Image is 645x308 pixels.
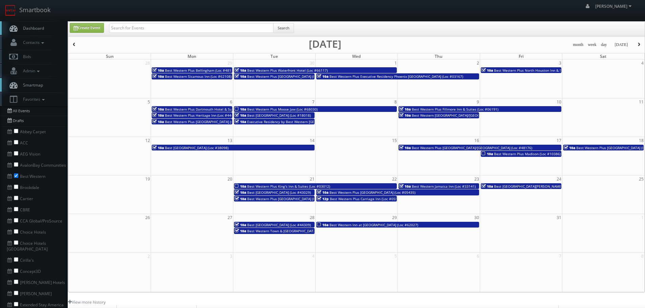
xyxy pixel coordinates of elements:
[145,60,151,67] span: 28
[227,175,233,183] span: 20
[247,184,330,189] span: Best Western Plus King's Inn & Suites (Loc #03012)
[247,196,333,201] span: Best Western Plus [GEOGRAPHIC_DATA] (Loc #44729)
[109,23,274,33] input: Search for Events
[558,253,562,260] span: 7
[585,41,599,49] button: week
[412,113,524,118] span: Best Western [GEOGRAPHIC_DATA]/[GEOGRAPHIC_DATA] (Loc #05785)
[165,113,238,118] span: Best Western Plus Heritage Inn (Loc #44463)
[247,68,328,73] span: Best Western Plus Waterfront Hotel (Loc #66117)
[556,175,562,183] span: 24
[311,98,315,105] span: 7
[229,98,233,105] span: 6
[188,53,196,59] span: Mon
[564,145,575,150] span: 10a
[247,119,364,124] span: Executive Residency by Best Western [GEOGRAPHIC_DATA] (Loc #61103)
[145,214,151,221] span: 26
[309,214,315,221] span: 28
[317,74,328,79] span: 10a
[152,107,164,112] span: 10a
[399,184,411,189] span: 10a
[474,175,480,183] span: 23
[152,145,164,150] span: 10a
[641,253,644,260] span: 8
[247,229,339,233] span: Best Western Town & [GEOGRAPHIC_DATA] (Loc #05423)
[394,98,397,105] span: 8
[227,60,233,67] span: 29
[145,175,151,183] span: 19
[329,190,415,195] span: Best Western Plus [GEOGRAPHIC_DATA] (Loc #05435)
[20,25,44,31] span: Dashboard
[476,253,480,260] span: 6
[481,68,493,73] span: 10a
[152,74,164,79] span: 10a
[247,107,318,112] span: Best Western Plus Moose Jaw (Loc #68030)
[556,98,562,105] span: 10
[556,137,562,144] span: 17
[399,107,411,112] span: 10a
[476,98,480,105] span: 9
[165,145,229,150] span: Best [GEOGRAPHIC_DATA] (Loc #38098)
[309,175,315,183] span: 21
[20,96,46,102] span: Favorites
[247,222,311,227] span: Best [GEOGRAPHIC_DATA] (Loc #44309)
[474,137,480,144] span: 16
[394,253,397,260] span: 5
[235,196,246,201] span: 10a
[152,119,164,124] span: 10a
[494,184,584,189] span: Best [GEOGRAPHIC_DATA][PERSON_NAME] (Loc #32091)
[638,98,644,105] span: 11
[20,82,43,88] span: Smartmap
[165,107,260,112] span: Best Western Plus Dartmouth Hotel & Suites (Loc #65013)
[235,190,246,195] span: 10a
[273,23,294,33] button: Search
[481,184,493,189] span: 10a
[352,53,361,59] span: Wed
[391,214,397,221] span: 29
[474,214,480,221] span: 30
[641,214,644,221] span: 1
[147,98,151,105] span: 5
[227,214,233,221] span: 27
[165,119,273,124] span: Best Western Plus [GEOGRAPHIC_DATA] (shoot 1 of 2) (Loc #15116)
[165,68,236,73] span: Best Western Plus Bellingham (Loc #48188)
[329,74,463,79] span: Best Western Plus Executive Residency Phoenix [GEOGRAPHIC_DATA] (Loc #03167)
[235,68,246,73] span: 10a
[235,222,246,227] span: 10a
[5,5,16,16] img: smartbook-logo.png
[317,196,329,201] span: 12p
[235,74,246,79] span: 10a
[641,60,644,67] span: 4
[165,74,232,79] span: Best Western Sicamous Inn (Loc #62108)
[68,299,106,305] a: View more history
[394,60,397,67] span: 1
[247,74,333,79] span: Best Western Plus [GEOGRAPHIC_DATA] (Loc #50153)
[311,253,315,260] span: 4
[330,196,403,201] span: Best Western Plus Carriage Inn (Loc #05595)
[412,184,476,189] span: Best Western Jamaica Inn (Loc #33141)
[638,175,644,183] span: 25
[638,137,644,144] span: 18
[317,190,328,195] span: 10a
[476,60,480,67] span: 2
[481,151,493,156] span: 10a
[309,41,341,47] h2: [DATE]
[571,41,586,49] button: month
[600,53,606,59] span: Sat
[494,68,592,73] span: Best Western Plus North Houston Inn & Suites (Loc #44475)
[329,222,418,227] span: Best Western Inn at [GEOGRAPHIC_DATA] (Loc #62027)
[317,222,328,227] span: 10a
[599,41,609,49] button: day
[247,113,311,118] span: Best [GEOGRAPHIC_DATA] (Loc #18018)
[227,137,233,144] span: 13
[235,184,246,189] span: 10a
[152,68,164,73] span: 10a
[391,175,397,183] span: 22
[229,253,233,260] span: 3
[70,23,104,33] a: Create Event
[595,3,633,9] span: [PERSON_NAME]
[20,68,41,74] span: Admin
[558,60,562,67] span: 3
[399,113,411,118] span: 10a
[309,60,315,67] span: 30
[20,54,31,60] span: Bids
